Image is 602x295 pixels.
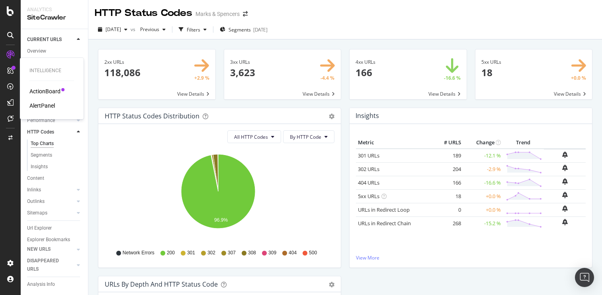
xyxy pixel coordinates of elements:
div: Filters [187,26,200,33]
a: Inlinks [27,186,74,194]
td: +0.0 % [463,189,503,203]
div: Sitemaps [27,209,47,217]
td: 166 [431,176,463,189]
div: bell-plus [562,205,568,212]
div: HTTP Codes [27,128,54,136]
a: Sitemaps [27,209,74,217]
th: Metric [356,137,431,149]
a: 404 URLs [358,179,379,186]
span: vs [131,26,137,33]
div: Top Charts [31,140,54,148]
a: Overview [27,47,82,55]
a: Url Explorer [27,224,82,232]
td: -2.9 % [463,162,503,176]
div: bell-plus [562,178,568,185]
span: 2025 Aug. 23rd [106,26,121,33]
div: Analysis Info [27,280,55,289]
div: HTTP Status Codes Distribution [105,112,199,120]
div: NEW URLS [27,245,51,254]
span: Previous [137,26,159,33]
text: 96.9% [214,217,228,223]
span: 500 [309,250,317,256]
td: 204 [431,162,463,176]
span: By HTTP Code [290,134,321,140]
a: Performance [27,116,74,125]
span: 200 [167,250,175,256]
button: Segments[DATE] [217,23,271,36]
button: Previous [137,23,169,36]
span: 307 [228,250,236,256]
a: DISAPPEARED URLS [27,257,74,273]
button: By HTTP Code [283,130,334,143]
div: Intelligence [29,67,74,74]
a: 301 URLs [358,152,379,159]
h4: Insights [356,110,379,121]
div: bell-plus [562,165,568,171]
th: Trend [503,137,544,149]
div: DISAPPEARED URLS [27,257,67,273]
div: SiteCrawler [27,13,82,22]
span: Segments [229,26,251,33]
a: ActionBoard [29,87,61,95]
div: Outlinks [27,197,45,206]
div: Overview [27,47,46,55]
td: 18 [431,189,463,203]
td: -15.2 % [463,216,503,230]
div: Performance [27,116,55,125]
div: [DATE] [253,26,268,33]
div: Content [27,174,44,183]
a: Analysis Info [27,280,82,289]
div: arrow-right-arrow-left [243,11,248,17]
a: Top Charts [31,140,82,148]
th: # URLS [431,137,463,149]
button: [DATE] [95,23,131,36]
div: bell-plus [562,192,568,198]
div: Segments [31,151,52,159]
div: gear [329,282,334,287]
span: 302 [207,250,215,256]
a: 5xx URLs [358,193,379,200]
td: 189 [431,149,463,163]
span: 308 [248,250,256,256]
th: Change [463,137,503,149]
div: Explorer Bookmarks [27,236,70,244]
div: Marks & Spencers [195,10,240,18]
a: Outlinks [27,197,74,206]
a: Insights [31,163,82,171]
td: 268 [431,216,463,230]
div: URLs by Depth and HTTP Status Code [105,280,218,288]
a: AlertPanel [29,102,55,110]
a: CURRENT URLS [27,35,74,44]
a: View More [356,254,586,261]
a: Content [27,174,82,183]
div: Analytics [27,6,82,13]
span: 301 [187,250,195,256]
div: bell-plus [562,151,568,158]
div: gear [329,114,334,119]
span: 309 [268,250,276,256]
a: NEW URLS [27,245,74,254]
a: Segments [31,151,82,159]
td: -12.1 % [463,149,503,163]
a: URLs in Redirect Chain [358,220,411,227]
span: 404 [289,250,297,256]
a: 302 URLs [358,165,379,173]
div: bell-plus [562,219,568,225]
div: Inlinks [27,186,41,194]
button: Filters [176,23,210,36]
span: Network Errors [123,250,154,256]
div: HTTP Status Codes [95,6,192,20]
div: CURRENT URLS [27,35,62,44]
button: All HTTP Codes [227,130,281,143]
a: HTTP Codes [27,128,74,136]
div: Url Explorer [27,224,52,232]
a: URLs in Redirect Loop [358,206,410,213]
span: All HTTP Codes [234,134,268,140]
td: -16.6 % [463,176,503,189]
svg: A chart. [105,149,332,242]
td: 0 [431,203,463,216]
td: +0.0 % [463,203,503,216]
